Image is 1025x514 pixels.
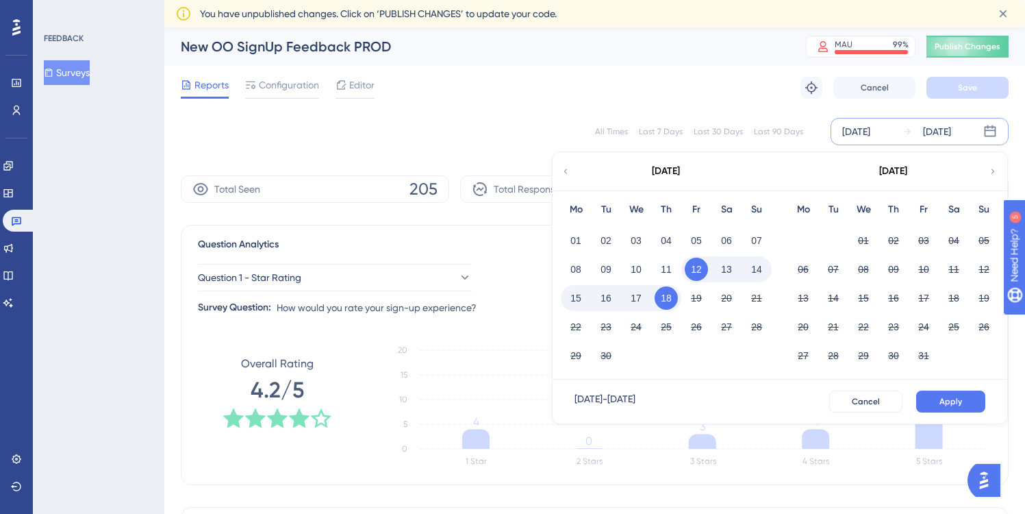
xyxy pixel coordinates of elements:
div: [DATE] [842,123,870,140]
button: 19 [685,286,708,310]
button: 24 [624,315,648,339]
button: 13 [792,286,815,310]
button: 24 [912,315,935,339]
div: 5 [95,7,99,18]
button: 08 [852,258,875,281]
button: 02 [594,229,618,252]
button: 29 [564,344,587,367]
button: Apply [916,391,985,413]
span: Total Responses [494,181,564,197]
button: 14 [822,286,845,310]
button: 17 [624,286,648,310]
div: [DATE] [923,123,951,140]
button: 15 [564,286,587,310]
button: 03 [624,229,648,252]
button: 17 [912,286,935,310]
div: Sa [711,201,742,218]
button: 04 [942,229,965,252]
div: Last 30 Days [694,126,743,137]
tspan: 4 [473,415,479,428]
div: We [848,201,878,218]
tspan: 0 [585,435,592,448]
button: 18 [942,286,965,310]
tspan: 5 [403,419,407,429]
span: Question Analytics [198,236,279,253]
button: 26 [685,315,708,339]
div: MAU [835,39,852,50]
button: 26 [972,315,996,339]
button: 01 [564,229,587,252]
button: Cancel [833,77,915,99]
span: Cancel [861,82,889,93]
div: All Times [595,126,628,137]
button: 09 [882,258,905,281]
button: 29 [852,344,875,367]
button: 16 [882,286,905,310]
span: How would you rate your sign-up experience? [277,299,477,316]
button: 30 [882,344,905,367]
span: Save [958,82,977,93]
button: 21 [822,315,845,339]
button: 06 [715,229,738,252]
button: 30 [594,344,618,367]
button: Cancel [829,391,902,413]
button: 10 [912,258,935,281]
tspan: 4 [813,415,819,428]
button: 02 [882,229,905,252]
div: Fr [681,201,711,218]
button: 27 [715,315,738,339]
button: 16 [594,286,618,310]
button: 07 [822,258,845,281]
button: 20 [715,286,738,310]
div: [DATE] [879,163,907,180]
button: 07 [745,229,768,252]
div: Th [878,201,909,218]
button: 12 [972,258,996,281]
span: Reports [194,77,229,93]
button: 25 [655,315,678,339]
tspan: 20 [398,345,407,355]
div: We [621,201,651,218]
div: Tu [818,201,848,218]
button: Question 1 - Star Rating [198,264,472,291]
div: [DATE] [652,163,680,180]
text: 5 Stars [916,456,942,466]
button: 05 [972,229,996,252]
button: 21 [745,286,768,310]
button: 11 [942,258,965,281]
span: You have unpublished changes. Click on ‘PUBLISH CHANGES’ to update your code. [200,5,557,22]
div: 99 % [893,39,909,50]
span: Question 1 - Star Rating [198,269,301,286]
button: 06 [792,258,815,281]
div: Fr [909,201,939,218]
span: Apply [939,396,962,407]
div: Th [651,201,681,218]
div: Mo [788,201,818,218]
button: 31 [912,344,935,367]
div: New OO SignUp Feedback PROD [181,37,772,56]
text: 3 Stars [690,456,716,466]
div: Tu [591,201,621,218]
button: 18 [655,286,678,310]
button: Publish Changes [926,36,1009,58]
div: [DATE] - [DATE] [574,391,635,413]
button: 19 [972,286,996,310]
div: Last 90 Days [754,126,803,137]
div: Survey Question: [198,299,271,316]
button: 01 [852,229,875,252]
div: Last 7 Days [639,126,683,137]
div: Su [742,201,772,218]
button: 11 [655,258,678,281]
div: Mo [561,201,591,218]
button: 08 [564,258,587,281]
tspan: 3 [700,420,705,433]
span: Total Seen [214,181,260,197]
button: 23 [594,315,618,339]
button: 03 [912,229,935,252]
button: 15 [852,286,875,310]
button: 09 [594,258,618,281]
span: Publish Changes [935,41,1000,52]
button: 12 [685,258,708,281]
tspan: 15 [401,370,407,380]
